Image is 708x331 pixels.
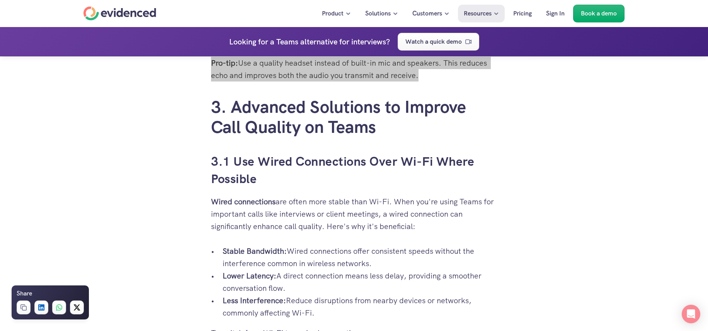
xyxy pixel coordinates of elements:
p: Product [322,8,344,19]
p: Resources [464,8,492,19]
strong: Stable Bandwidth: [223,246,287,256]
p: Customers [412,8,442,19]
a: Pricing [507,5,538,22]
p: Use a quality headset instead of built-in mic and speakers. This reduces echo and improves both t... [211,57,497,81]
p: Book a demo [581,8,617,19]
p: are often more stable than Wi-Fi. When you're using Teams for important calls like interviews or ... [211,195,497,233]
p: Reduce disruptions from nearby devices or networks, commonly affecting Wi-Fi. [223,294,497,319]
p: Watch a quick demo [405,37,462,47]
p: Solutions [365,8,391,19]
a: Sign In [540,5,570,22]
strong: Lower Latency: [223,271,276,281]
strong: Wired connections [211,197,276,207]
a: Watch a quick demo [398,33,479,51]
a: 3. Advanced Solutions to Improve Call Quality on Teams [211,96,470,138]
div: Open Intercom Messenger [682,305,700,323]
p: Sign In [546,8,565,19]
h6: Share [17,289,32,299]
p: Wired connections offer consistent speeds without the interference common in wireless networks. [223,245,497,270]
p: Pricing [513,8,532,19]
a: Book a demo [573,5,625,22]
h4: Looking for a Teams alternative for interviews? [229,36,390,48]
strong: Less Interference: [223,295,286,306]
a: Home [83,7,156,20]
strong: Pro-tip: [211,58,238,68]
p: A direct connection means less delay, providing a smoother conversation flow. [223,270,497,294]
a: 3.1 Use Wired Connections Over Wi-Fi Where Possible [211,153,478,187]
